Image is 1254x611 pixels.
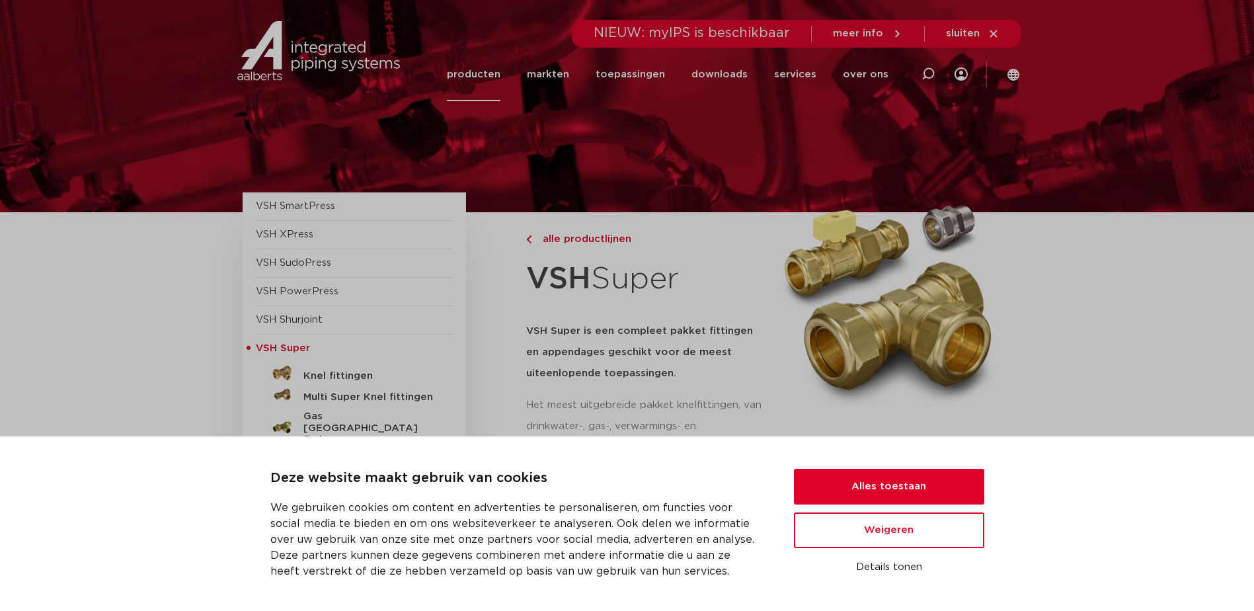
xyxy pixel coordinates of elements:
[833,28,903,40] a: meer info
[256,343,310,353] span: VSH Super
[794,469,984,505] button: Alles toestaan
[303,391,434,403] h5: Multi Super Knel fittingen
[447,48,500,101] a: producten
[955,48,968,101] div: my IPS
[270,468,762,489] p: Deze website maakt gebruik van cookies
[526,231,765,247] a: alle productlijnen
[526,254,765,305] h1: Super
[256,405,453,446] a: Gas [GEOGRAPHIC_DATA] fittingen
[256,229,313,239] a: VSH XPress
[691,48,748,101] a: downloads
[794,512,984,548] button: Weigeren
[946,28,980,38] span: sluiten
[774,48,816,101] a: services
[256,363,453,384] a: Knel fittingen
[794,556,984,579] button: Details tonen
[256,286,338,296] a: VSH PowerPress
[596,48,665,101] a: toepassingen
[303,411,434,446] h5: Gas [GEOGRAPHIC_DATA] fittingen
[535,234,631,244] span: alle productlijnen
[256,258,331,268] a: VSH SudoPress
[256,384,453,405] a: Multi Super Knel fittingen
[270,500,762,579] p: We gebruiken cookies om content en advertenties te personaliseren, om functies voor social media ...
[833,28,883,38] span: meer info
[526,235,531,244] img: chevron-right.svg
[256,315,323,325] a: VSH Shurjoint
[526,264,591,294] strong: VSH
[594,26,790,40] span: NIEUW: myIPS is beschikbaar
[843,48,888,101] a: over ons
[256,201,335,211] a: VSH SmartPress
[946,28,999,40] a: sluiten
[527,48,569,101] a: markten
[447,48,888,101] nav: Menu
[526,321,765,384] h5: VSH Super is een compleet pakket fittingen en appendages geschikt voor de meest uiteenlopende toe...
[526,395,765,458] p: Het meest uitgebreide pakket knelfittingen, van drinkwater-, gas-, verwarmings- en solarinstallat...
[303,370,434,382] h5: Knel fittingen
